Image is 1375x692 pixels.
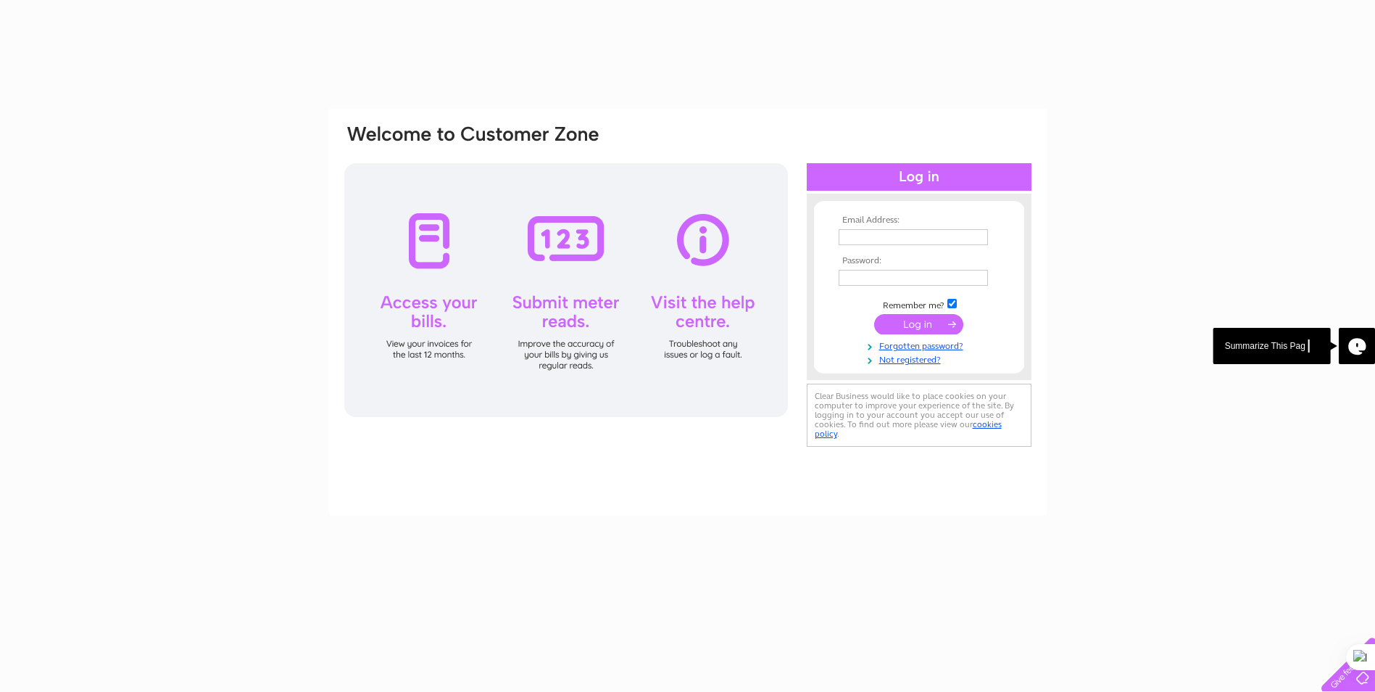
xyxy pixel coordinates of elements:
div: Clear Business would like to place cookies on your computer to improve your experience of the sit... [807,384,1031,447]
th: Password: [835,256,1003,266]
input: Submit [874,314,963,334]
a: cookies policy [815,419,1002,439]
a: Forgotten password? [839,338,1003,352]
td: Remember me? [835,297,1003,311]
a: Not registered? [839,352,1003,366]
th: Email Address: [835,215,1003,226]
